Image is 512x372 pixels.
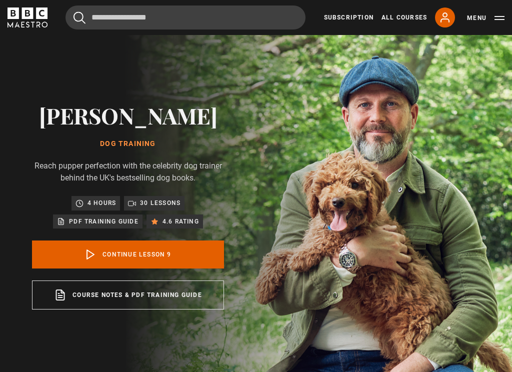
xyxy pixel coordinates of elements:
[32,240,224,268] a: Continue lesson 9
[73,11,85,24] button: Submit the search query
[65,5,305,29] input: Search
[32,280,224,309] a: Course notes & PDF training guide
[32,140,224,148] h1: Dog Training
[162,216,199,226] p: 4.6 rating
[32,102,224,128] h2: [PERSON_NAME]
[324,13,373,22] a: Subscription
[69,216,138,226] p: PDF training guide
[7,7,47,27] svg: BBC Maestro
[87,198,116,208] p: 4 hours
[381,13,427,22] a: All Courses
[32,160,224,184] p: Reach pupper perfection with the celebrity dog trainer behind the UK's bestselling dog books.
[140,198,180,208] p: 30 lessons
[467,13,504,23] button: Toggle navigation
